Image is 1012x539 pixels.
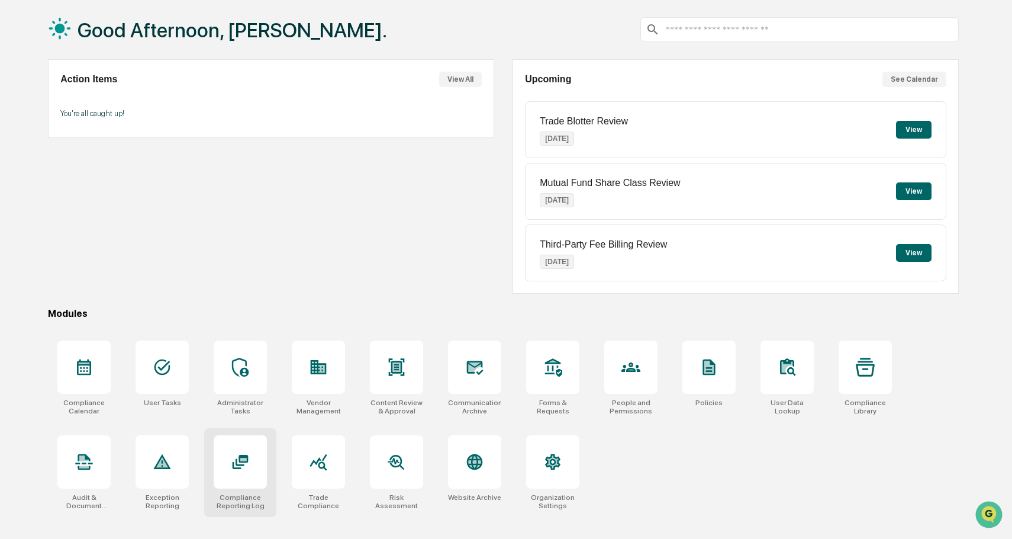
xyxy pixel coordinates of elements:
[448,493,501,502] div: Website Archive
[526,493,579,510] div: Organization Settings
[24,149,76,161] span: Preclearance
[214,493,267,510] div: Compliance Reporting Log
[604,399,658,415] div: People and Permissions
[24,172,75,184] span: Data Lookup
[974,500,1006,532] iframe: Open customer support
[540,131,574,146] p: [DATE]
[201,94,215,108] button: Start new chat
[7,167,79,188] a: 🔎Data Lookup
[760,399,814,415] div: User Data Lookup
[7,145,81,166] a: 🖐️Preclearance
[81,145,152,166] a: 🗄️Attestations
[12,25,215,44] p: How can we help?
[540,178,680,188] p: Mutual Fund Share Class Review
[60,109,482,118] p: You're all caught up!
[370,493,423,510] div: Risk Assessment
[896,121,932,139] button: View
[448,399,501,415] div: Communications Archive
[882,72,946,87] button: See Calendar
[48,308,959,319] div: Modules
[83,200,143,210] a: Powered byPylon
[292,493,345,510] div: Trade Compliance
[540,239,667,250] p: Third-Party Fee Billing Review
[526,399,579,415] div: Forms & Requests
[896,182,932,200] button: View
[695,399,723,407] div: Policies
[86,150,95,160] div: 🗄️
[57,399,111,415] div: Compliance Calendar
[144,399,181,407] div: User Tasks
[292,399,345,415] div: Vendor Management
[525,74,571,85] h2: Upcoming
[60,74,117,85] h2: Action Items
[370,399,423,415] div: Content Review & Approval
[214,399,267,415] div: Administrator Tasks
[98,149,147,161] span: Attestations
[12,173,21,182] div: 🔎
[78,18,387,42] h1: Good Afternoon, [PERSON_NAME].
[540,193,574,207] p: [DATE]
[839,399,892,415] div: Compliance Library
[896,244,932,262] button: View
[118,201,143,210] span: Pylon
[40,91,194,102] div: Start new chat
[12,91,33,112] img: 1746055101610-c473b297-6a78-478c-a979-82029cc54cd1
[136,493,189,510] div: Exception Reporting
[540,116,628,127] p: Trade Blotter Review
[40,102,150,112] div: We're available if you need us!
[439,72,482,87] button: View All
[540,255,574,269] p: [DATE]
[12,150,21,160] div: 🖐️
[57,493,111,510] div: Audit & Document Logs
